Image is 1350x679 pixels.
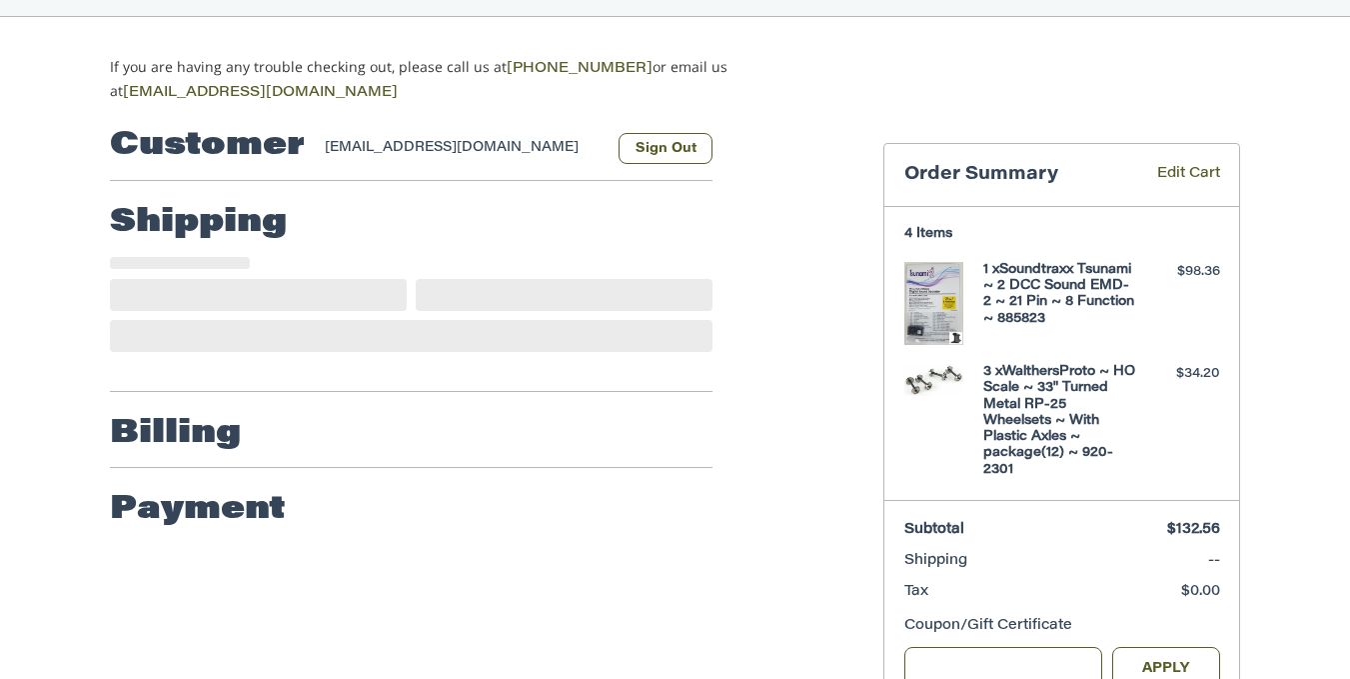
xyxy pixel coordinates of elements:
span: Shipping [904,554,967,568]
span: $0.00 [1181,585,1220,599]
h3: 4 Items [904,226,1220,242]
a: [PHONE_NUMBER] [507,62,653,76]
div: $98.36 [1141,262,1220,282]
h2: Shipping [110,203,287,243]
a: Edit Cart [1128,164,1220,187]
h2: Billing [110,414,241,454]
span: $132.56 [1167,523,1220,537]
div: $34.20 [1141,364,1220,384]
p: If you are having any trouble checking out, please call us at or email us at [110,56,790,104]
span: -- [1208,554,1220,568]
span: Tax [904,585,928,599]
h2: Payment [110,490,286,530]
div: Coupon/Gift Certificate [904,616,1220,637]
h2: Customer [110,126,305,166]
button: Sign Out [619,133,712,164]
h4: 1 x Soundtraxx Tsunami ~ 2 DCC Sound EMD-2 ~ 21 Pin ~ 8 Function ~ 885823 [983,262,1136,327]
a: [EMAIL_ADDRESS][DOMAIN_NAME] [123,86,398,100]
h4: 3 x WalthersProto ~ HO Scale ~ 33" Turned Metal RP-25 Wheelsets ~ With Plastic Axles ~ package(12... [983,364,1136,478]
span: Subtotal [904,523,964,537]
div: [EMAIL_ADDRESS][DOMAIN_NAME] [325,138,600,164]
h3: Order Summary [904,164,1128,187]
